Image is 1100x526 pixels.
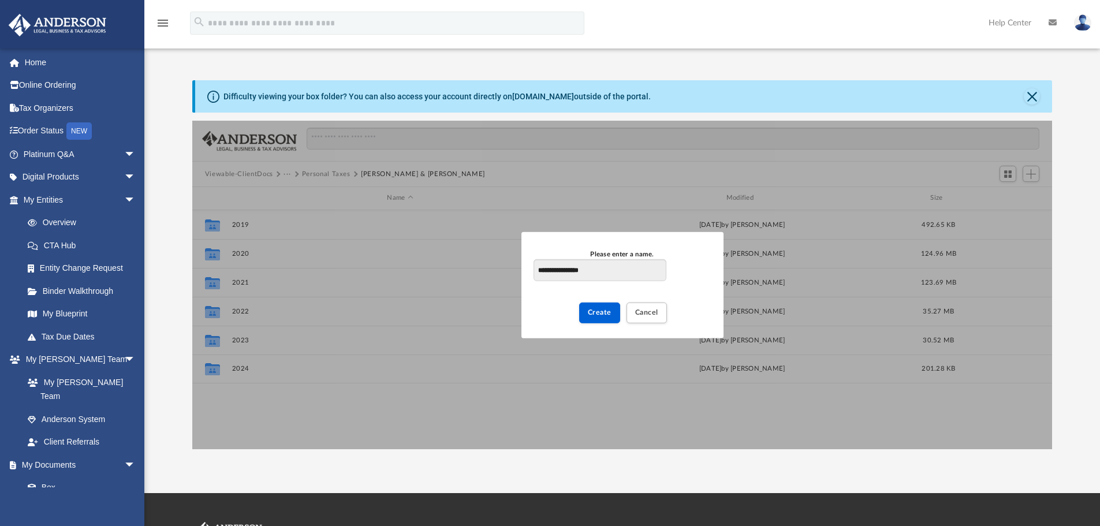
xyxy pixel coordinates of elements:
div: Difficulty viewing your box folder? You can also access your account directly on outside of the p... [223,91,651,103]
a: Order StatusNEW [8,120,153,143]
span: arrow_drop_down [124,143,147,166]
a: Home [8,51,153,74]
a: My Entitiesarrow_drop_down [8,188,153,211]
a: Entity Change Request [16,257,153,280]
input: Please enter a name. [534,259,666,281]
div: New Folder [521,232,724,338]
a: Online Ordering [8,74,153,97]
span: arrow_drop_down [124,188,147,212]
a: CTA Hub [16,234,153,257]
a: Platinum Q&Aarrow_drop_down [8,143,153,166]
img: Anderson Advisors Platinum Portal [5,14,110,36]
img: User Pic [1074,14,1091,31]
a: Digital Productsarrow_drop_down [8,166,153,189]
a: [DOMAIN_NAME] [512,92,574,101]
a: My [PERSON_NAME] Teamarrow_drop_down [8,348,147,371]
a: Tax Organizers [8,96,153,120]
a: My [PERSON_NAME] Team [16,371,141,408]
a: Overview [16,211,153,234]
span: Cancel [635,309,658,316]
span: arrow_drop_down [124,453,147,477]
span: arrow_drop_down [124,348,147,372]
span: Create [588,309,611,316]
i: search [193,16,206,28]
div: Please enter a name. [534,249,710,260]
a: My Documentsarrow_drop_down [8,453,147,476]
a: Client Referrals [16,431,147,454]
a: Box [16,476,141,499]
a: Tax Due Dates [16,325,153,348]
a: Binder Walkthrough [16,279,153,303]
button: Close [1024,88,1040,105]
a: menu [156,22,170,30]
div: NEW [66,122,92,140]
a: My Blueprint [16,303,147,326]
button: Create [579,303,620,323]
span: arrow_drop_down [124,166,147,189]
a: Anderson System [16,408,147,431]
button: Cancel [627,303,667,323]
i: menu [156,16,170,30]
